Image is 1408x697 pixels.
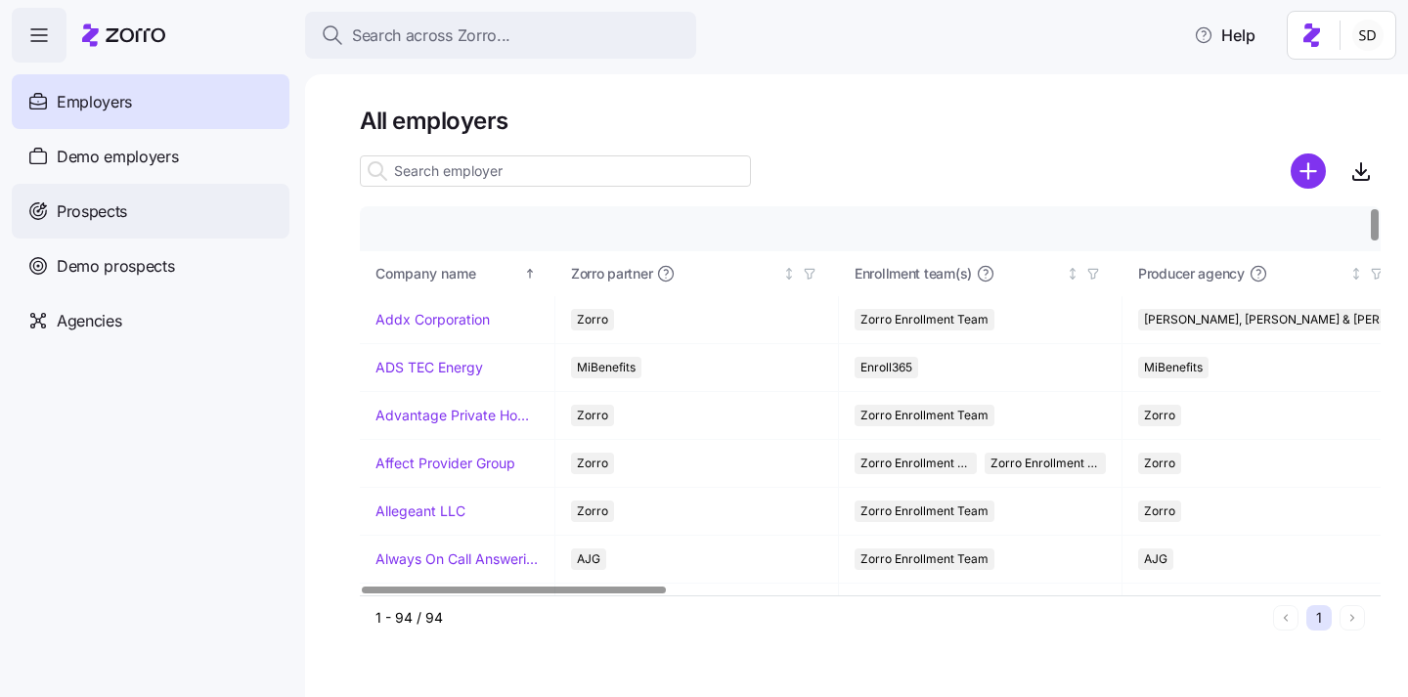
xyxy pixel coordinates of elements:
span: Zorro Enrollment Team [860,405,989,426]
div: Not sorted [782,267,796,281]
span: AJG [1144,548,1167,570]
a: Prospects [12,184,289,239]
div: Not sorted [1349,267,1363,281]
button: Next page [1340,605,1365,631]
span: Zorro [1144,501,1175,522]
span: Zorro Enrollment Team [860,548,989,570]
span: Zorro Enrollment Team [860,453,971,474]
span: Zorro [577,405,608,426]
th: Enrollment team(s)Not sorted [839,251,1122,296]
a: Advantage Private Home Care [375,406,539,425]
button: Search across Zorro... [305,12,696,59]
span: Enrollment team(s) [855,264,972,283]
span: Help [1194,23,1255,47]
div: Not sorted [1066,267,1079,281]
a: Demo prospects [12,239,289,293]
a: ADS TEC Energy [375,358,483,377]
button: 1 [1306,605,1332,631]
span: AJG [577,548,600,570]
span: Zorro [577,453,608,474]
a: Always On Call Answering Service [375,549,539,569]
span: Zorro partner [571,264,652,283]
a: Allegeant LLC [375,501,465,521]
div: Sorted ascending [523,267,537,281]
button: Previous page [1273,605,1298,631]
span: Zorro [577,309,608,330]
div: 1 - 94 / 94 [375,608,1265,628]
span: Employers [57,90,132,114]
button: Help [1178,16,1271,55]
span: Search across Zorro... [352,23,510,48]
span: Zorro Enrollment Team [860,501,989,522]
span: MiBenefits [577,357,636,378]
h1: All employers [360,106,1381,136]
span: Zorro [1144,405,1175,426]
span: MiBenefits [1144,357,1203,378]
img: 038087f1531ae87852c32fa7be65e69b [1352,20,1384,51]
span: Prospects [57,199,127,224]
span: Demo employers [57,145,179,169]
span: Demo prospects [57,254,175,279]
input: Search employer [360,155,751,187]
th: Company nameSorted ascending [360,251,555,296]
a: Employers [12,74,289,129]
a: Demo employers [12,129,289,184]
span: Zorro [577,501,608,522]
a: Agencies [12,293,289,348]
a: Affect Provider Group [375,454,515,473]
span: Zorro Enrollment Experts [990,453,1101,474]
span: Enroll365 [860,357,912,378]
span: Zorro [1144,453,1175,474]
th: Producer agencyNot sorted [1122,251,1406,296]
span: Agencies [57,309,121,333]
span: Producer agency [1138,264,1245,283]
a: Addx Corporation [375,310,490,329]
span: Zorro Enrollment Team [860,309,989,330]
div: Company name [375,263,520,284]
th: Zorro partnerNot sorted [555,251,839,296]
svg: add icon [1291,153,1326,189]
